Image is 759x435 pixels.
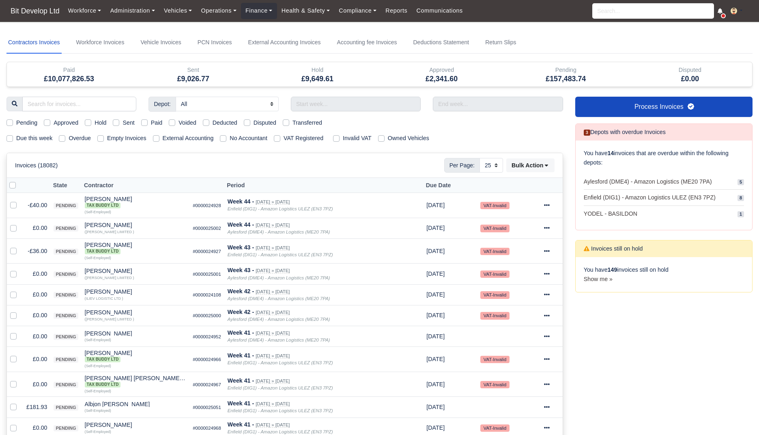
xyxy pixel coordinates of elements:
small: [DATE] » [DATE] [256,353,290,359]
small: [DATE] » [DATE] [256,245,290,251]
span: 1 month from now [426,248,445,254]
a: Aylesford (DME4) - Amazon Logistics (ME20 7PA) 5 [584,174,744,190]
i: Enfield (DIG1) - Amazon Logistics ULEZ (EN3 7PZ) [228,206,333,211]
a: PCN Invoices [196,32,234,54]
span: 5 [737,179,744,185]
small: #0000025002 [193,226,221,231]
span: Bit Develop Ltd [6,3,64,19]
a: External Accounting Invoices [247,32,323,54]
small: VAT-Invalid [480,271,510,278]
span: 1 month from now [426,202,445,208]
div: [PERSON_NAME] [85,289,187,294]
span: 1 month from now [426,312,445,318]
div: Hold [261,65,373,75]
small: VAT-Invalid [480,356,510,363]
small: [DATE] » [DATE] [256,401,290,407]
div: Disputed [634,65,746,75]
div: Sent [131,62,255,87]
a: Deductions Statement [411,32,471,54]
small: #0000024967 [193,382,221,387]
a: Finance [241,3,277,19]
span: 8 [737,195,744,201]
a: Vehicle Invoices [139,32,183,54]
div: Hold [255,62,379,87]
h5: £0.00 [634,75,746,83]
strong: 14 [608,150,614,156]
small: ([PERSON_NAME] LIMITED ) [85,276,134,280]
label: Paid [151,118,163,128]
span: 3 weeks from now [426,381,445,387]
strong: Week 44 - [228,198,254,205]
label: Approved [54,118,78,128]
small: ([PERSON_NAME] LIMITED ) [85,317,134,321]
div: [PERSON_NAME] [PERSON_NAME] [85,375,187,387]
a: Enfield (DIG1) - Amazon Logistics ULEZ (EN3 7PZ) 8 [584,190,744,206]
small: VAT-Invalid [480,202,510,209]
span: pending [54,271,78,277]
div: [PERSON_NAME] [85,242,187,254]
i: Enfield (DIG1) - Amazon Logistics ULEZ (EN3 7PZ) [228,429,333,434]
div: [PERSON_NAME] [85,350,187,362]
span: pending [54,334,78,340]
small: (Self-Employed) [85,210,111,214]
label: Transferred [292,118,322,128]
div: Chat Widget [718,396,759,435]
a: Contractors Invoices [6,32,62,54]
td: £0.00 [23,326,50,346]
a: Accounting fee Invoices [335,32,399,54]
td: £0.00 [23,284,50,305]
h6: Invoices still on hold [584,245,643,252]
input: Start week... [291,97,421,111]
th: Period [224,178,424,193]
small: ([PERSON_NAME] LIMITED ) [85,230,134,234]
span: pending [54,292,78,298]
label: No Accountant [230,134,267,143]
div: Approved [386,65,498,75]
span: Tax Buddy Ltd [85,203,121,208]
span: pending [54,405,78,411]
div: Approved [380,62,504,87]
input: Search... [592,3,714,19]
a: Health & Safety [277,3,335,19]
span: 1 month from now [426,225,445,231]
div: You have invoices still on hold [576,257,752,292]
small: (Self-Employed) [85,430,111,434]
small: #0000025051 [193,405,221,410]
small: #0000024968 [193,426,221,431]
small: [DATE] » [DATE] [256,310,290,315]
div: [PERSON_NAME] [85,309,187,315]
span: 3 weeks from now [426,333,445,340]
small: [DATE] » [DATE] [256,223,290,228]
span: Aylesford (DME4) - Amazon Logistics (ME20 7PA) [584,177,712,186]
span: pending [54,382,78,388]
div: [PERSON_NAME] [85,196,187,208]
td: -£36.00 [23,238,50,264]
td: £0.00 [23,264,50,284]
small: VAT-Invalid [480,381,510,388]
small: #0000024927 [193,249,221,254]
div: [PERSON_NAME] [85,222,187,228]
small: #0000024952 [193,334,221,339]
label: Invalid VAT [343,134,372,143]
small: #0000025000 [193,313,221,318]
small: VAT-Invalid [480,312,510,319]
div: [PERSON_NAME] Tax Buddy Ltd [85,350,187,362]
span: 3 weeks from now [426,356,445,362]
span: Depot: [148,97,176,111]
div: [PERSON_NAME] [85,422,187,428]
span: pending [54,313,78,319]
div: [PERSON_NAME] [85,268,187,274]
small: (Self-Employed) [85,256,111,260]
div: Pending [510,65,622,75]
i: Aylesford (DME4) - Amazon Logistics (ME20 7PA) [228,338,330,342]
small: #0000024966 [193,357,221,362]
small: [DATE] » [DATE] [256,268,290,273]
label: Sent [123,118,134,128]
small: (Self-Employed) [85,364,111,368]
div: Paid [7,62,131,87]
h6: Invoices (18082) [15,162,58,169]
div: [PERSON_NAME] Tax Buddy Ltd [85,196,187,208]
div: Sent [137,65,249,75]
